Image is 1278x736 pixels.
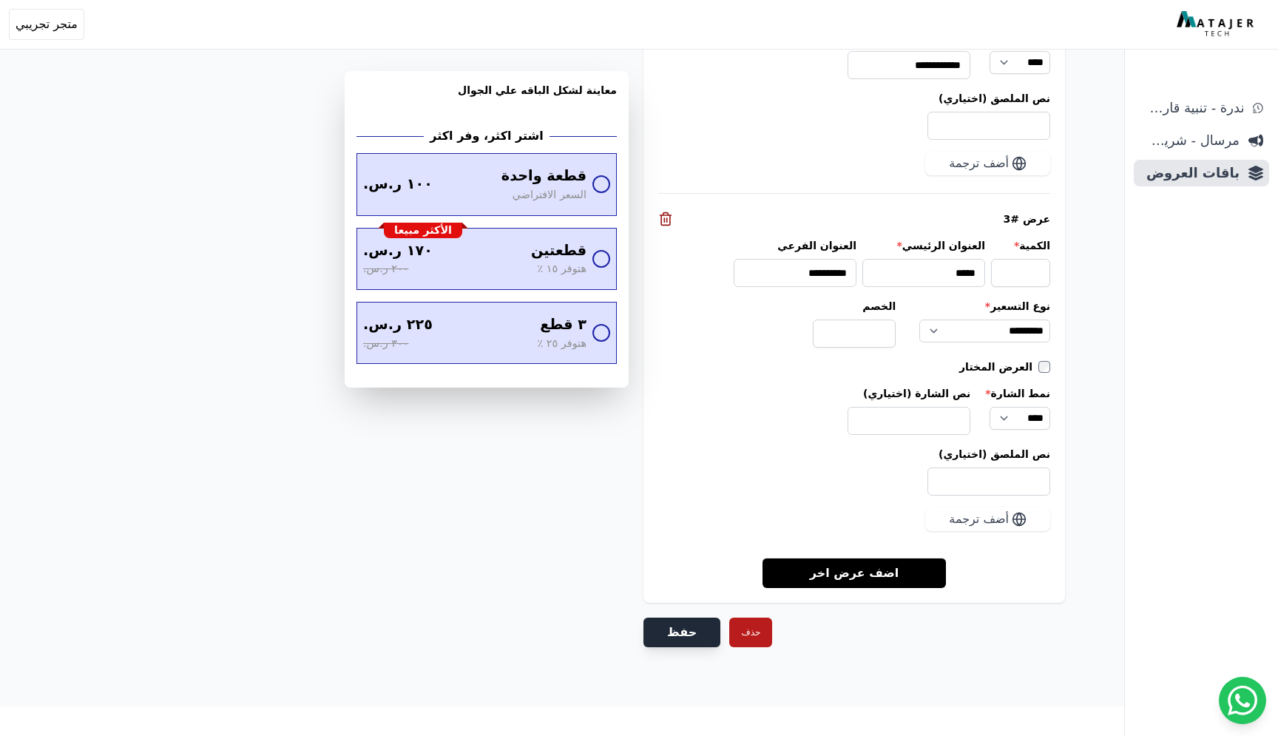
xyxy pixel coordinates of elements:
[501,166,586,187] span: قطعة واحدة
[763,558,947,588] a: اضف عرض اخر
[862,238,985,253] label: العنوان الرئيسي
[531,240,586,262] span: قطعتين
[729,618,772,647] button: حذف
[540,314,586,336] span: ٣ قطع
[949,510,1009,528] span: أضف ترجمة
[16,16,78,33] span: متجر تجريبي
[1140,130,1240,151] span: مرسال - شريط دعاية
[513,187,586,203] span: السعر الافتراضي
[658,212,1050,226] div: عرض #3
[1140,163,1240,183] span: باقات العروض
[363,240,433,262] span: ١٧٠ ر.س.
[1140,98,1244,118] span: ندرة - تنبية قارب علي النفاذ
[1177,11,1257,38] img: MatajerTech Logo
[363,261,408,277] span: ٢٠٠ ر.س.
[919,299,1050,314] label: نوع التسعير
[813,299,896,314] label: الخصم
[985,386,1050,401] label: نمط الشارة
[959,359,1038,374] label: العرض المختار
[9,9,84,40] button: متجر تجريبي
[384,223,462,239] div: الأكثر مبيعا
[925,507,1050,531] button: أضف ترجمة
[658,91,1050,106] label: نص الملصق (اختياري)
[658,447,1050,462] label: نص الملصق (اختياري)
[925,152,1050,175] button: أضف ترجمة
[537,261,586,277] span: هتوفر ١٥ ٪
[991,238,1050,253] label: الكمية
[363,174,433,195] span: ١٠٠ ر.س.
[363,314,433,336] span: ٢٢٥ ر.س.
[848,386,970,401] label: نص الشارة (اختياري)
[734,238,856,253] label: العنوان الفرعي
[537,336,586,352] span: هتوفر ٢٥ ٪
[643,618,720,647] button: حفظ
[363,336,408,352] span: ٣٠٠ ر.س.
[430,127,543,145] h2: اشتر اكثر، وفر اكثر
[949,155,1009,172] span: أضف ترجمة
[356,83,617,115] h3: معاينة لشكل الباقه علي الجوال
